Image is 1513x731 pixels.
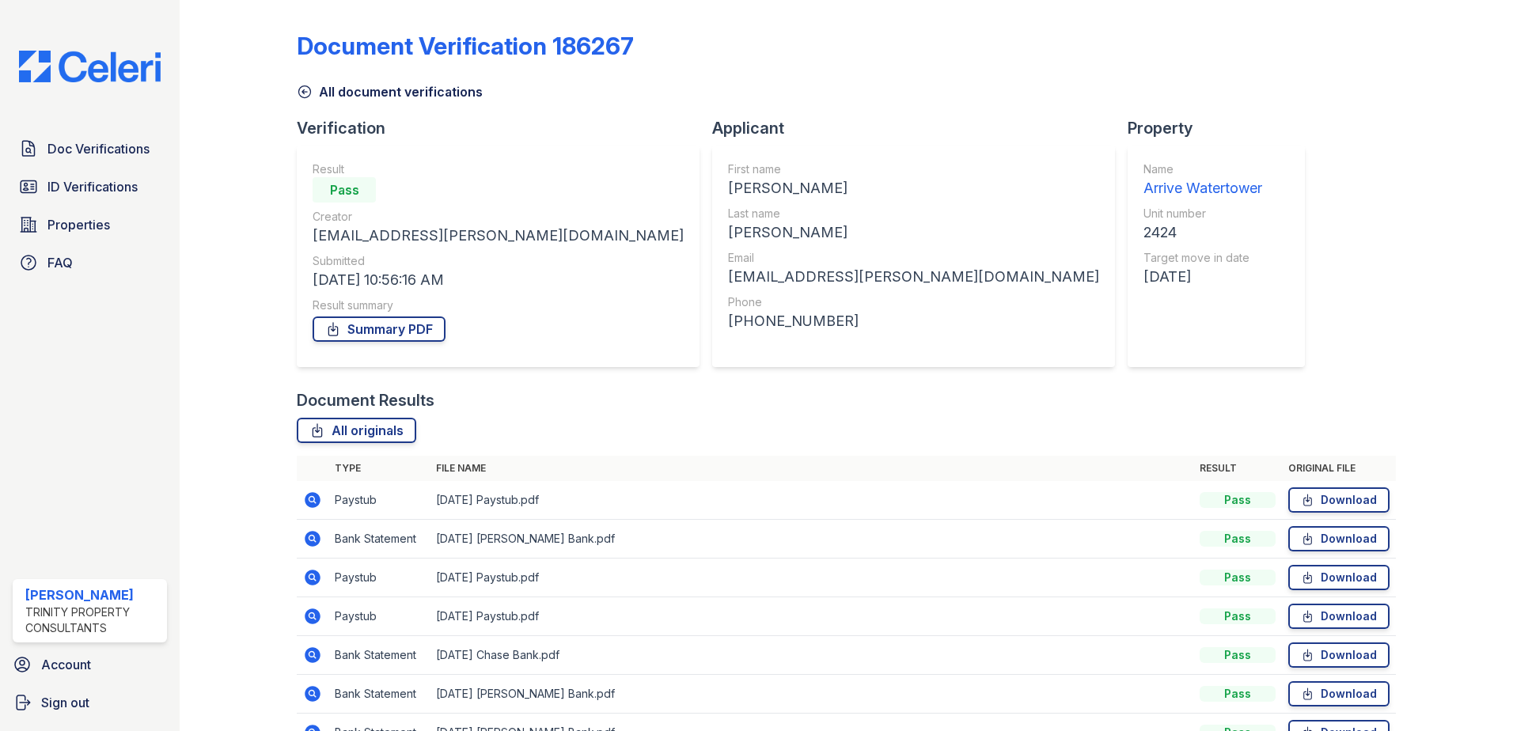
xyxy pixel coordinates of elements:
[430,597,1193,636] td: [DATE] Paystub.pdf
[1143,177,1262,199] div: Arrive Watertower
[1200,531,1276,547] div: Pass
[313,209,684,225] div: Creator
[328,675,430,714] td: Bank Statement
[1143,161,1262,199] a: Name Arrive Watertower
[1200,647,1276,663] div: Pass
[1200,492,1276,508] div: Pass
[728,177,1099,199] div: [PERSON_NAME]
[297,418,416,443] a: All originals
[1143,206,1262,222] div: Unit number
[728,294,1099,310] div: Phone
[328,481,430,520] td: Paystub
[328,456,430,481] th: Type
[728,161,1099,177] div: First name
[1128,117,1318,139] div: Property
[1288,604,1390,629] a: Download
[47,253,73,272] span: FAQ
[6,649,173,680] a: Account
[1288,681,1390,706] a: Download
[1288,526,1390,551] a: Download
[728,222,1099,244] div: [PERSON_NAME]
[6,687,173,718] a: Sign out
[313,269,684,291] div: [DATE] 10:56:16 AM
[1288,642,1390,668] a: Download
[25,604,161,636] div: Trinity Property Consultants
[297,32,634,60] div: Document Verification 186267
[1200,608,1276,624] div: Pass
[47,177,138,196] span: ID Verifications
[13,247,167,278] a: FAQ
[297,117,712,139] div: Verification
[430,456,1193,481] th: File name
[47,139,150,158] span: Doc Verifications
[1200,570,1276,585] div: Pass
[1282,456,1396,481] th: Original file
[13,209,167,241] a: Properties
[1288,565,1390,590] a: Download
[313,225,684,247] div: [EMAIL_ADDRESS][PERSON_NAME][DOMAIN_NAME]
[328,559,430,597] td: Paystub
[313,161,684,177] div: Result
[297,389,434,411] div: Document Results
[41,655,91,674] span: Account
[1143,250,1262,266] div: Target move in date
[13,171,167,203] a: ID Verifications
[313,177,376,203] div: Pass
[13,133,167,165] a: Doc Verifications
[313,253,684,269] div: Submitted
[1143,222,1262,244] div: 2424
[430,481,1193,520] td: [DATE] Paystub.pdf
[313,297,684,313] div: Result summary
[1288,487,1390,513] a: Download
[728,310,1099,332] div: [PHONE_NUMBER]
[1143,161,1262,177] div: Name
[430,675,1193,714] td: [DATE] [PERSON_NAME] Bank.pdf
[328,520,430,559] td: Bank Statement
[25,585,161,604] div: [PERSON_NAME]
[430,559,1193,597] td: [DATE] Paystub.pdf
[47,215,110,234] span: Properties
[1193,456,1282,481] th: Result
[1200,686,1276,702] div: Pass
[430,520,1193,559] td: [DATE] [PERSON_NAME] Bank.pdf
[297,82,483,101] a: All document verifications
[728,266,1099,288] div: [EMAIL_ADDRESS][PERSON_NAME][DOMAIN_NAME]
[712,117,1128,139] div: Applicant
[1143,266,1262,288] div: [DATE]
[328,636,430,675] td: Bank Statement
[430,636,1193,675] td: [DATE] Chase Bank.pdf
[728,250,1099,266] div: Email
[728,206,1099,222] div: Last name
[313,316,446,342] a: Summary PDF
[6,51,173,82] img: CE_Logo_Blue-a8612792a0a2168367f1c8372b55b34899dd931a85d93a1a3d3e32e68fde9ad4.png
[41,693,89,712] span: Sign out
[328,597,430,636] td: Paystub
